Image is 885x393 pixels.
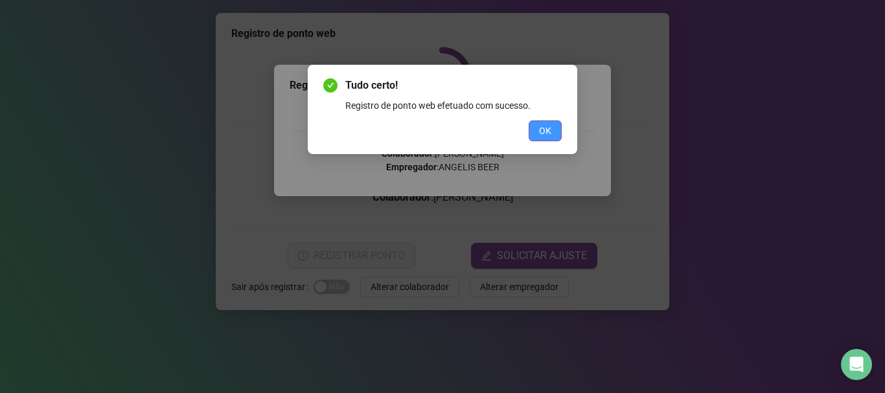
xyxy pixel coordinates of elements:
span: check-circle [323,78,338,93]
button: OK [529,120,562,141]
span: Tudo certo! [345,78,562,93]
div: Registro de ponto web efetuado com sucesso. [345,98,562,113]
div: Open Intercom Messenger [841,349,872,380]
span: OK [539,124,551,138]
